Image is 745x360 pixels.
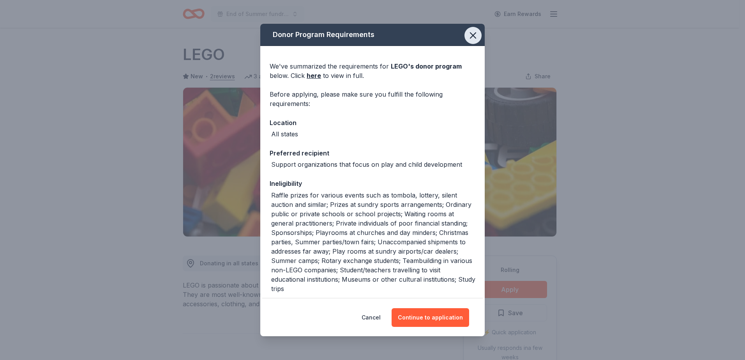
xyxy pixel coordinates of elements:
[307,71,321,80] a: here
[270,178,475,189] div: Ineligibility
[270,148,475,158] div: Preferred recipient
[391,62,462,70] span: LEGO 's donor program
[270,118,475,128] div: Location
[362,308,381,327] button: Cancel
[392,308,469,327] button: Continue to application
[271,191,475,293] div: Raffle prizes for various events such as tombola, lottery, silent auction and similar; Prizes at ...
[271,160,462,169] div: Support organizations that focus on play and child development
[270,90,475,108] div: Before applying, please make sure you fulfill the following requirements:
[260,24,485,46] div: Donor Program Requirements
[270,62,475,80] div: We've summarized the requirements for below. Click to view in full.
[271,129,298,139] div: All states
